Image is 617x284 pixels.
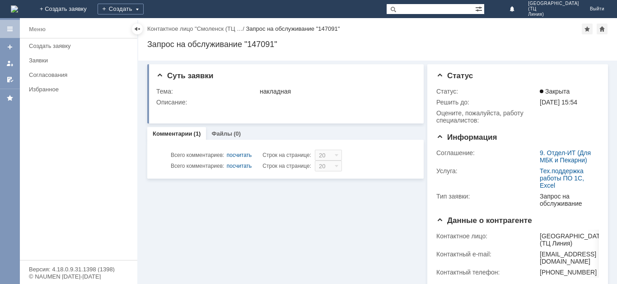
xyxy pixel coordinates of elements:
[540,149,591,164] a: 9. Отдел-ИТ (Для МБК и Пекарни)
[436,149,538,156] div: Соглашение:
[597,24,608,34] div: Сделать домашней страницей
[3,72,17,87] a: Мои согласования
[540,269,606,276] div: [PHONE_NUMBER]
[3,56,17,71] a: Мои заявки
[436,232,538,240] div: Контактное лицо:
[436,133,497,142] span: Информация
[540,232,606,247] div: [GEOGRAPHIC_DATA] (ТЦ Линия)
[171,152,224,158] span: Всего комментариев:
[194,130,201,137] div: (1)
[156,99,414,106] div: Описание:
[246,25,340,32] div: Запрос на обслуживание "147091"
[147,25,243,32] a: Контактное лицо "Смоленск (ТЦ …
[29,57,132,64] div: Заявки
[436,193,538,200] div: Тип заявки:
[29,43,132,49] div: Создать заявку
[234,130,241,137] div: (0)
[156,71,213,80] span: Суть заявки
[156,88,258,95] div: Тема:
[29,274,128,279] div: © NAUMEN [DATE]-[DATE]
[582,24,593,34] div: Добавить в избранное
[25,68,136,82] a: Согласования
[475,4,484,13] span: Расширенный поиск
[436,71,473,80] span: Статус
[171,163,224,169] span: Всего комментариев:
[211,130,232,137] a: Файлы
[540,251,606,265] div: [EMAIL_ADDRESS][DOMAIN_NAME]
[29,266,128,272] div: Версия: 4.18.0.9.31.1398 (1398)
[436,216,532,225] span: Данные о контрагенте
[98,4,144,14] div: Создать
[540,193,595,207] div: Запрос на обслуживание
[528,12,579,17] span: Линия)
[25,53,136,67] a: Заявки
[171,150,311,161] i: Строк на странице:
[132,24,143,34] div: Скрыть меню
[171,161,311,171] i: Строк на странице:
[11,5,18,13] img: logo
[528,1,579,6] span: [GEOGRAPHIC_DATA]
[436,88,538,95] div: Статус:
[11,5,18,13] a: Перейти на домашнюю страницу
[436,99,538,106] div: Решить до:
[528,6,579,12] span: (ТЦ
[540,167,584,189] a: Тех.поддержка работы ПО 1С, Excel
[29,86,122,93] div: Избранное
[436,167,538,175] div: Услуга:
[147,40,608,49] div: Запрос на обслуживание "147091"
[436,251,538,258] div: Контактный e-mail:
[436,109,538,124] div: Oцените, пожалуйста, работу специалистов:
[436,269,538,276] div: Контактный телефон:
[227,150,252,161] div: посчитать
[3,40,17,54] a: Создать заявку
[227,161,252,171] div: посчитать
[540,99,577,106] span: [DATE] 15:54
[147,25,246,32] div: /
[540,88,570,95] span: Закрыта
[29,24,46,35] div: Меню
[25,39,136,53] a: Создать заявку
[153,130,192,137] a: Комментарии
[29,71,132,78] div: Согласования
[260,88,412,95] div: накладная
